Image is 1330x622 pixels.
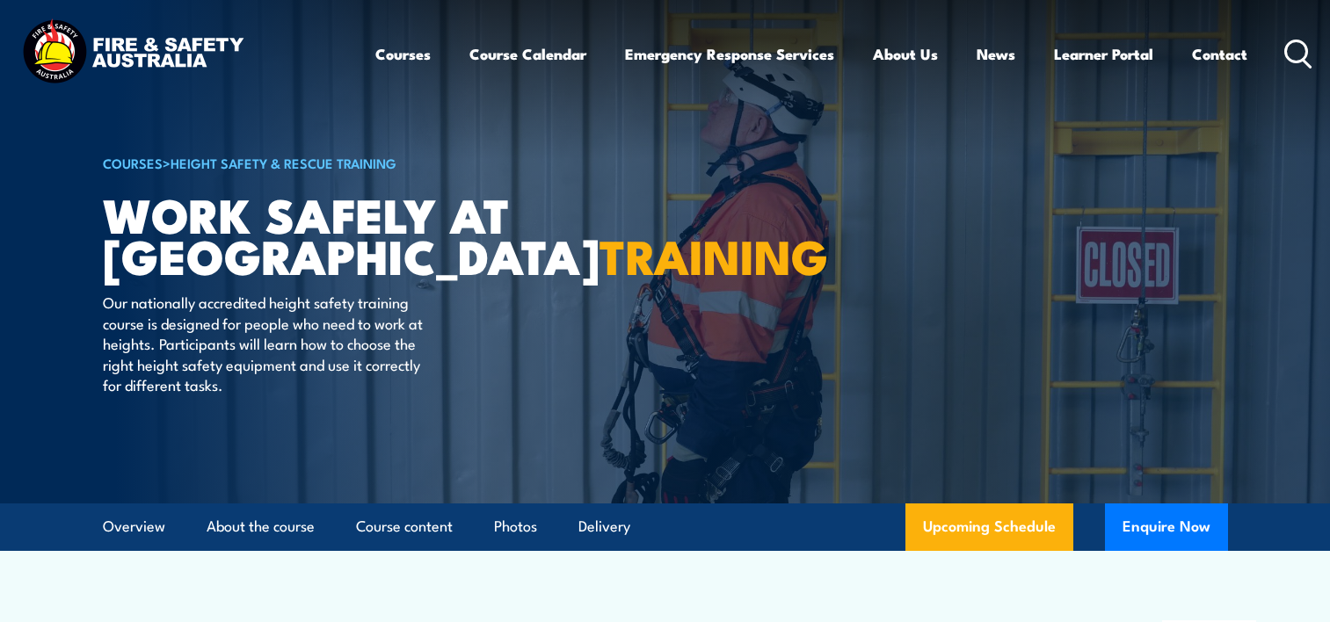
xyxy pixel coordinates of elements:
a: Course Calendar [469,31,586,77]
p: Our nationally accredited height safety training course is designed for people who need to work a... [103,292,424,394]
a: Contact [1192,31,1247,77]
a: About Us [873,31,938,77]
a: Overview [103,503,165,550]
a: Course content [356,503,453,550]
a: Upcoming Schedule [905,503,1073,551]
a: Photos [494,503,537,550]
a: Learner Portal [1054,31,1153,77]
h6: > [103,152,537,173]
h1: Work Safely at [GEOGRAPHIC_DATA] [103,193,537,275]
a: News [977,31,1015,77]
a: Height Safety & Rescue Training [171,153,396,172]
a: About the course [207,503,315,550]
a: COURSES [103,153,163,172]
a: Emergency Response Services [625,31,834,77]
strong: TRAINING [600,218,828,291]
a: Delivery [578,503,630,550]
a: Courses [375,31,431,77]
button: Enquire Now [1105,503,1228,551]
